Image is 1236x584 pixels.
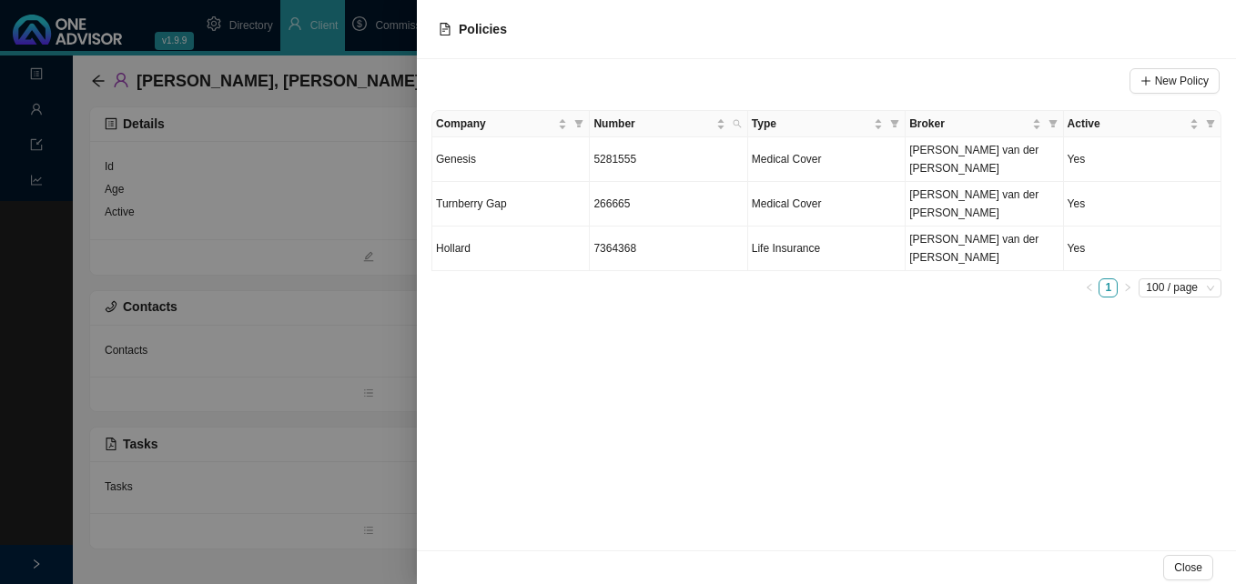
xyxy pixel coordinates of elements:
span: [PERSON_NAME] van der [PERSON_NAME] [909,233,1038,264]
span: filter [1049,119,1058,128]
span: filter [1202,111,1219,136]
span: 100 / page [1146,279,1214,297]
span: filter [1206,119,1215,128]
span: filter [574,119,583,128]
li: Previous Page [1079,278,1099,297]
span: Hollard [436,242,471,255]
th: Type [748,111,906,137]
span: 266665 [593,197,630,210]
span: Type [752,115,870,133]
span: New Policy [1155,72,1209,90]
span: right [1123,283,1132,292]
li: Next Page [1118,278,1137,297]
span: Policies [459,22,507,36]
button: New Policy [1130,68,1220,94]
span: filter [571,111,587,136]
span: Medical Cover [752,197,822,210]
span: 5281555 [593,153,636,166]
span: Close [1174,559,1202,577]
button: right [1118,278,1137,297]
span: Life Insurance [752,242,820,255]
span: [PERSON_NAME] van der [PERSON_NAME] [909,144,1038,175]
span: search [729,111,745,136]
span: search [733,119,742,128]
span: Company [436,115,554,133]
span: Active [1068,115,1186,133]
span: Medical Cover [752,153,822,166]
th: Active [1064,111,1221,137]
button: Close [1163,555,1213,580]
span: Broker [909,115,1028,133]
span: Number [593,115,712,133]
span: Turnberry Gap [436,197,507,210]
a: 1 [1099,279,1117,297]
span: [PERSON_NAME] van der [PERSON_NAME] [909,188,1038,219]
span: 7364368 [593,242,636,255]
th: Company [432,111,590,137]
button: left [1079,278,1099,297]
div: Page Size [1139,278,1221,297]
th: Broker [906,111,1063,137]
td: Yes [1064,182,1221,227]
span: filter [890,119,899,128]
span: filter [1045,111,1061,136]
li: 1 [1099,278,1118,297]
td: Yes [1064,227,1221,271]
span: plus [1140,76,1151,86]
span: filter [886,111,903,136]
span: Genesis [436,153,476,166]
td: Yes [1064,137,1221,182]
span: file-text [439,23,451,35]
th: Number [590,111,747,137]
span: left [1085,283,1094,292]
